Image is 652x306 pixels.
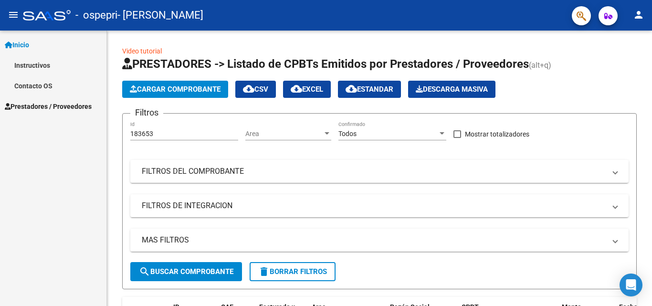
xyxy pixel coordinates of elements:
[620,274,642,296] div: Open Intercom Messenger
[529,61,551,70] span: (alt+q)
[243,83,254,95] mat-icon: cloud_download
[130,85,221,94] span: Cargar Comprobante
[408,81,495,98] app-download-masive: Descarga masiva de comprobantes (adjuntos)
[416,85,488,94] span: Descarga Masiva
[338,81,401,98] button: Estandar
[142,235,606,245] mat-panel-title: MAS FILTROS
[142,200,606,211] mat-panel-title: FILTROS DE INTEGRACION
[250,262,336,281] button: Borrar Filtros
[235,81,276,98] button: CSV
[139,267,233,276] span: Buscar Comprobante
[122,47,162,55] a: Video tutorial
[139,266,150,277] mat-icon: search
[346,83,357,95] mat-icon: cloud_download
[633,9,644,21] mat-icon: person
[130,194,629,217] mat-expansion-panel-header: FILTROS DE INTEGRACION
[142,166,606,177] mat-panel-title: FILTROS DEL COMPROBANTE
[5,40,29,50] span: Inicio
[130,160,629,183] mat-expansion-panel-header: FILTROS DEL COMPROBANTE
[75,5,117,26] span: - ospepri
[291,85,323,94] span: EXCEL
[122,81,228,98] button: Cargar Comprobante
[117,5,203,26] span: - [PERSON_NAME]
[130,262,242,281] button: Buscar Comprobante
[283,81,331,98] button: EXCEL
[346,85,393,94] span: Estandar
[245,130,323,138] span: Area
[465,128,529,140] span: Mostrar totalizadores
[122,57,529,71] span: PRESTADORES -> Listado de CPBTs Emitidos por Prestadores / Proveedores
[291,83,302,95] mat-icon: cloud_download
[408,81,495,98] button: Descarga Masiva
[258,267,327,276] span: Borrar Filtros
[8,9,19,21] mat-icon: menu
[258,266,270,277] mat-icon: delete
[130,229,629,252] mat-expansion-panel-header: MAS FILTROS
[130,106,163,119] h3: Filtros
[338,130,357,137] span: Todos
[5,101,92,112] span: Prestadores / Proveedores
[243,85,268,94] span: CSV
